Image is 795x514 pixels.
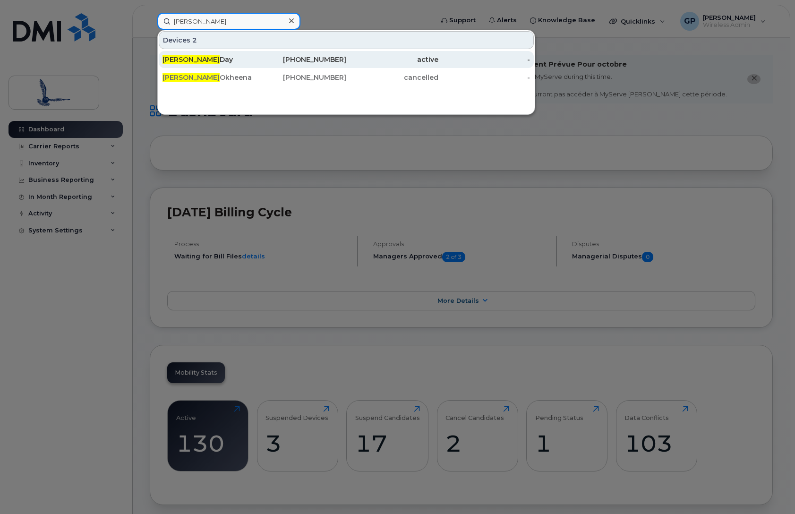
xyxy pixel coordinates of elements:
div: - [438,73,530,82]
div: Okheena [162,73,255,82]
span: 2 [192,35,197,45]
div: [PHONE_NUMBER] [255,55,347,64]
div: cancelled [346,73,438,82]
iframe: Messenger Launcher [754,473,788,507]
span: [PERSON_NAME] [162,73,220,82]
div: - [438,55,530,64]
a: [PERSON_NAME]Okheena[PHONE_NUMBER]cancelled- [159,69,534,86]
div: Devices [159,31,534,49]
div: [PHONE_NUMBER] [255,73,347,82]
div: Day [162,55,255,64]
span: [PERSON_NAME] [162,55,220,64]
div: active [346,55,438,64]
a: [PERSON_NAME]Day[PHONE_NUMBER]active- [159,51,534,68]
